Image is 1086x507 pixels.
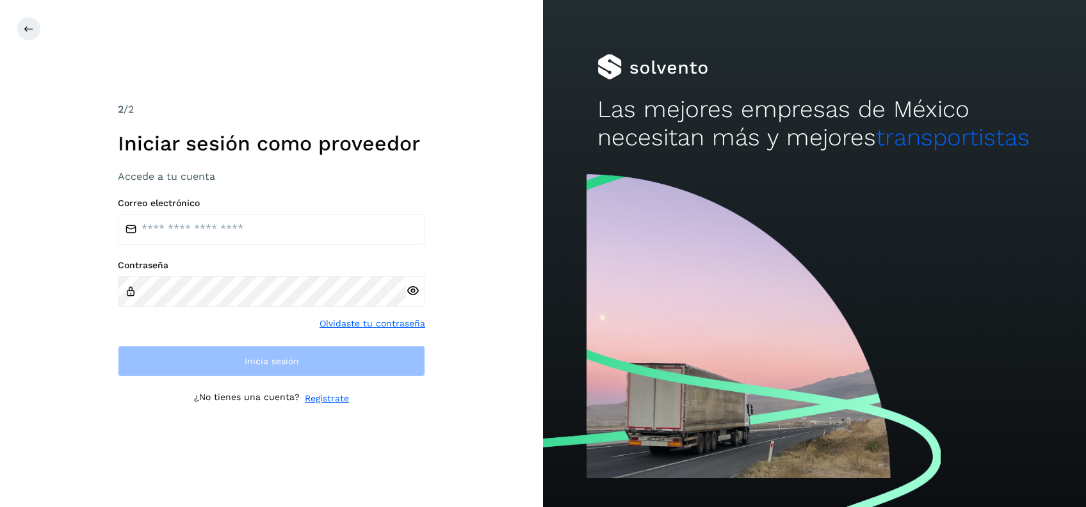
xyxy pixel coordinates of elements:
a: Olvidaste tu contraseña [320,317,425,330]
span: Inicia sesión [245,357,299,366]
label: Contraseña [118,260,425,271]
p: ¿No tienes una cuenta? [194,392,300,405]
span: 2 [118,103,124,115]
h2: Las mejores empresas de México necesitan más y mejores [597,95,1032,152]
h3: Accede a tu cuenta [118,170,425,182]
label: Correo electrónico [118,198,425,209]
h1: Iniciar sesión como proveedor [118,131,425,156]
button: Inicia sesión [118,346,425,376]
a: Regístrate [305,392,349,405]
span: transportistas [876,124,1030,151]
div: /2 [118,102,425,117]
